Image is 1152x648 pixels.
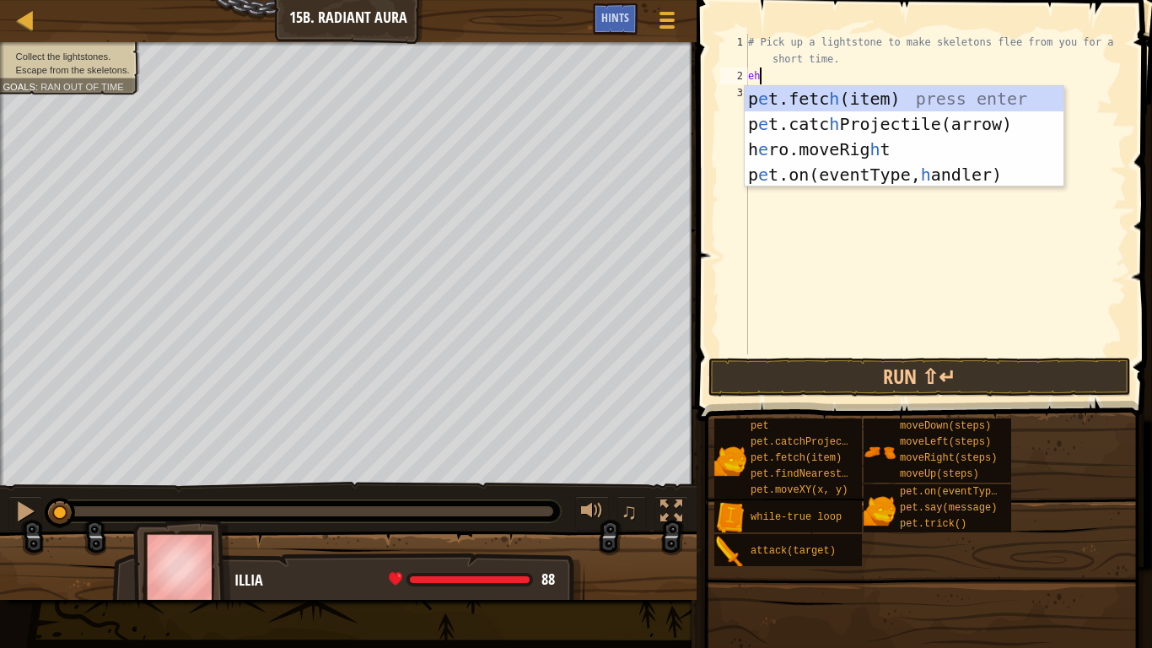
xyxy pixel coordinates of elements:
div: 1 [720,34,748,67]
span: pet.findNearestByType(type) [751,468,914,480]
span: moveDown(steps) [900,420,991,432]
img: thang_avatar_frame.png [133,520,231,613]
span: pet.fetch(item) [751,452,842,464]
span: pet.say(message) [900,502,997,514]
button: Toggle fullscreen [654,496,688,531]
button: ♫ [617,496,646,531]
button: Ctrl + P: Pause [8,496,42,531]
button: Run ⇧↵ [708,358,1131,397]
div: Illia [234,570,568,591]
span: : [35,81,40,92]
span: pet [751,420,769,432]
span: pet.trick() [900,518,966,530]
img: portrait.png [864,436,896,468]
span: Escape from the skeletons. [16,64,130,75]
div: 3 [720,84,748,101]
span: pet.moveXY(x, y) [751,484,848,496]
li: Escape from the skeletons. [3,63,129,77]
span: 88 [541,569,555,590]
div: health: 88 / 88 [389,572,555,587]
button: Show game menu [646,3,688,43]
img: portrait.png [864,494,896,526]
span: moveUp(steps) [900,468,979,480]
span: ♫ [621,499,638,524]
span: Hints [601,9,629,25]
span: moveLeft(steps) [900,436,991,448]
span: Goals [3,81,35,92]
span: pet.on(eventType, handler) [900,486,1058,498]
span: pet.catchProjectile(arrow) [751,436,908,448]
img: portrait.png [714,536,746,568]
li: Collect the lightstones. [3,50,129,63]
img: portrait.png [714,445,746,477]
button: Adjust volume [575,496,609,531]
span: Collect the lightstones. [16,51,111,62]
span: moveRight(steps) [900,452,997,464]
span: Ran out of time [40,81,124,92]
span: while-true loop [751,511,842,523]
img: portrait.png [714,502,746,534]
div: 2 [720,67,748,84]
span: attack(target) [751,545,836,557]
